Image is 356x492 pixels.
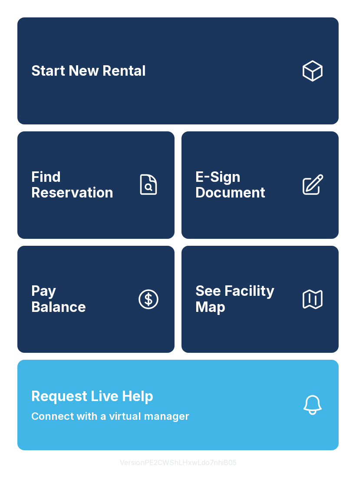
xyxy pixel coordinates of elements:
button: See Facility Map [181,246,339,353]
a: E-Sign Document [181,131,339,238]
button: Request Live HelpConnect with a virtual manager [17,360,339,450]
span: Pay Balance [31,283,86,315]
a: Find Reservation [17,131,175,238]
a: PayBalance [17,246,175,353]
button: VersionPE2CWShLHxwLdo7nhiB05 [113,450,244,475]
a: Start New Rental [17,17,339,124]
span: Find Reservation [31,169,129,201]
span: Connect with a virtual manager [31,408,189,424]
span: See Facility Map [195,283,293,315]
span: Start New Rental [31,63,146,79]
span: Request Live Help [31,386,153,407]
span: E-Sign Document [195,169,293,201]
